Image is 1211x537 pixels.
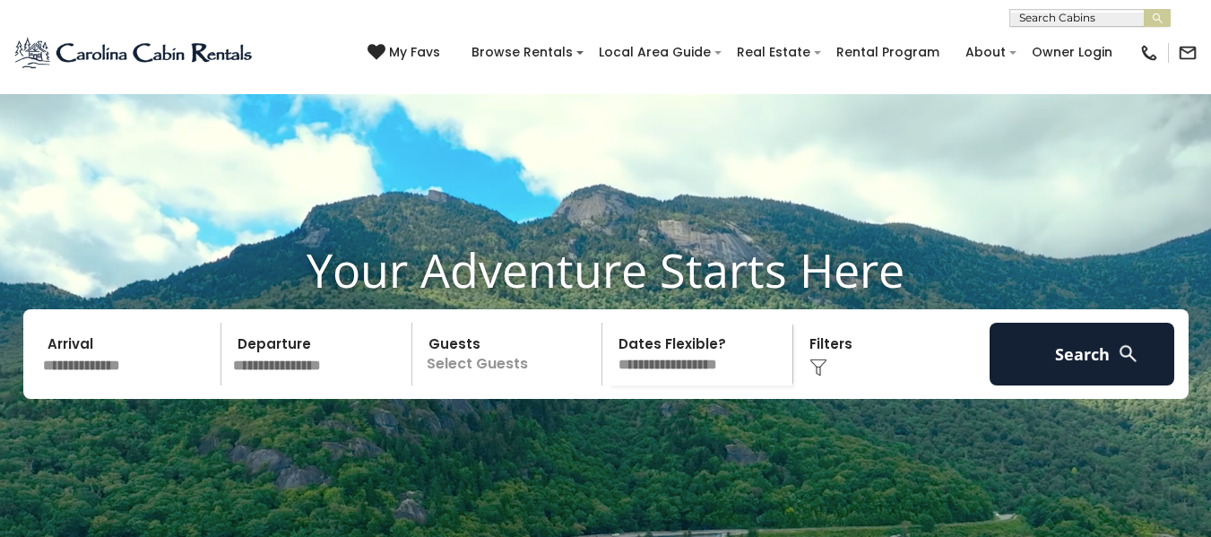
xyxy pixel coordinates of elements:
a: My Favs [368,43,445,63]
a: Rental Program [827,39,948,66]
span: My Favs [389,43,440,62]
button: Search [990,323,1175,385]
a: Owner Login [1023,39,1121,66]
h1: Your Adventure Starts Here [13,242,1198,298]
a: Local Area Guide [590,39,720,66]
img: phone-regular-black.png [1139,43,1159,63]
img: filter--v1.png [809,359,827,377]
a: About [956,39,1015,66]
img: mail-regular-black.png [1178,43,1198,63]
img: Blue-2.png [13,35,255,71]
p: Select Guests [418,323,602,385]
img: search-regular-white.png [1117,342,1139,365]
a: Browse Rentals [463,39,582,66]
a: Real Estate [728,39,819,66]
